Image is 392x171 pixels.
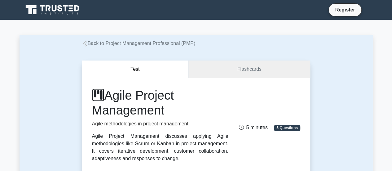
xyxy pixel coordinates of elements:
span: 5 Questions [274,125,300,131]
div: Agile Project Management discusses applying Agile methodologies like Scrum or Kanban in project m... [92,133,228,162]
h1: Agile Project Management [92,88,228,118]
a: Back to Project Management Professional (PMP) [82,41,196,46]
p: Agile methodologies in project management [92,120,228,128]
a: Register [331,6,359,14]
span: 5 minutes [239,125,267,130]
button: Test [82,61,189,78]
a: Flashcards [188,61,310,78]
